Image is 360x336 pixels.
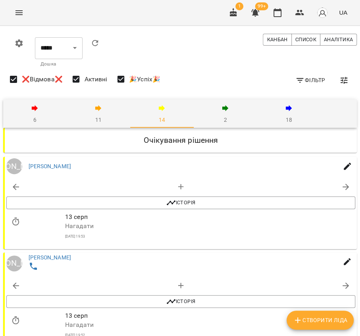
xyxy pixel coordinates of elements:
span: Канбан [267,35,287,44]
span: 🎉Успіх🎉 [129,75,160,84]
button: Menu [10,3,29,22]
p: Нагадати [65,221,355,231]
a: [PERSON_NAME] [29,163,71,169]
span: 99+ [255,2,268,10]
span: 11 [71,103,125,125]
a: [PERSON_NAME] [29,254,71,260]
p: 13 серп [65,212,355,222]
span: Список [295,35,316,44]
span: ❌Відмова❌ [22,75,63,84]
span: 14 [135,103,189,125]
p: Дошка [40,60,77,68]
button: Канбан [263,34,291,46]
p: Нагадати [65,320,355,330]
button: Фільтр [292,73,328,87]
span: UA [339,8,347,17]
span: Фільтр [295,75,325,85]
span: 18 [262,103,316,125]
span: 2 [198,103,252,125]
button: UA [336,5,350,20]
a: [PERSON_NAME] [6,158,22,174]
span: 6 [8,103,62,125]
button: Історія [6,196,355,209]
span: Активні [84,75,107,84]
span: Історія [10,198,351,207]
button: Створити Ліда [287,311,354,330]
p: 13 серп [65,311,355,321]
span: Аналітика [324,35,353,44]
a: [PERSON_NAME] [6,255,22,271]
div: Інна Фортунатова [6,158,22,174]
span: Створити Ліда [293,315,347,325]
h6: Очікування рішення [11,134,350,146]
img: avatar_s.png [317,7,328,18]
button: Аналітика [320,34,357,46]
p: [DATE] 19:53 [65,234,355,240]
span: Історія [10,297,351,306]
span: 1 [235,2,243,10]
button: Історія [6,295,355,308]
div: Інна Фортунатова [6,255,22,271]
button: Список [291,34,320,46]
